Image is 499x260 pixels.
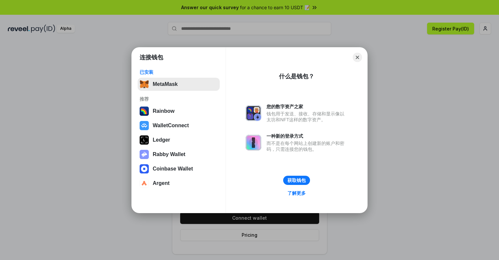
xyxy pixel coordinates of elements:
button: Close [353,53,362,62]
img: svg+xml,%3Csvg%20xmlns%3D%22http%3A%2F%2Fwww.w3.org%2F2000%2Fsvg%22%20width%3D%2228%22%20height%3... [140,135,149,145]
div: 了解更多 [287,190,306,196]
a: 了解更多 [284,189,310,197]
img: svg+xml,%3Csvg%20xmlns%3D%22http%3A%2F%2Fwww.w3.org%2F2000%2Fsvg%22%20fill%3D%22none%22%20viewBox... [140,150,149,159]
div: Argent [153,180,170,186]
button: Coinbase Wallet [138,162,220,175]
button: Rabby Wallet [138,148,220,161]
img: svg+xml,%3Csvg%20xmlns%3D%22http%3A%2F%2Fwww.w3.org%2F2000%2Fsvg%22%20fill%3D%22none%22%20viewBox... [246,135,261,150]
img: svg+xml,%3Csvg%20fill%3D%22none%22%20height%3D%2233%22%20viewBox%3D%220%200%2035%2033%22%20width%... [140,80,149,89]
button: Ledger [138,133,220,147]
button: MetaMask [138,78,220,91]
button: Argent [138,177,220,190]
img: svg+xml,%3Csvg%20width%3D%22120%22%20height%3D%22120%22%20viewBox%3D%220%200%20120%20120%22%20fil... [140,107,149,116]
div: 您的数字资产之家 [267,104,348,110]
div: MetaMask [153,81,178,87]
button: Rainbow [138,105,220,118]
button: WalletConnect [138,119,220,132]
div: 一种新的登录方式 [267,133,348,139]
div: WalletConnect [153,123,189,129]
img: svg+xml,%3Csvg%20width%3D%2228%22%20height%3D%2228%22%20viewBox%3D%220%200%2028%2028%22%20fill%3D... [140,164,149,173]
button: 获取钱包 [283,176,310,185]
div: Ledger [153,137,170,143]
div: Coinbase Wallet [153,166,193,172]
img: svg+xml,%3Csvg%20width%3D%2228%22%20height%3D%2228%22%20viewBox%3D%220%200%2028%2028%22%20fill%3D... [140,121,149,130]
div: 已安装 [140,69,218,75]
div: 获取钱包 [287,177,306,183]
div: Rainbow [153,108,175,114]
h1: 连接钱包 [140,53,163,61]
div: 钱包用于发送、接收、存储和显示像以太坊和NFT这样的数字资产。 [267,111,348,123]
img: svg+xml,%3Csvg%20width%3D%2228%22%20height%3D%2228%22%20viewBox%3D%220%200%2028%2028%22%20fill%3D... [140,179,149,188]
div: 而不是在每个网站上创建新的账户和密码，只需连接您的钱包。 [267,140,348,152]
div: 什么是钱包？ [279,72,314,80]
div: 推荐 [140,96,218,102]
img: svg+xml,%3Csvg%20xmlns%3D%22http%3A%2F%2Fwww.w3.org%2F2000%2Fsvg%22%20fill%3D%22none%22%20viewBox... [246,105,261,121]
div: Rabby Wallet [153,151,185,157]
